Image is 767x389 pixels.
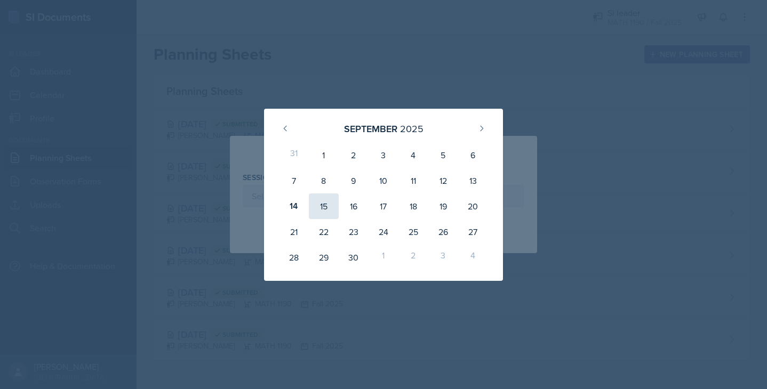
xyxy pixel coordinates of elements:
[369,245,398,270] div: 1
[428,193,458,219] div: 19
[344,121,397,136] div: September
[369,142,398,168] div: 3
[279,193,309,219] div: 14
[279,168,309,193] div: 7
[458,142,488,168] div: 6
[369,193,398,219] div: 17
[369,219,398,245] div: 24
[309,142,339,168] div: 1
[339,219,369,245] div: 23
[339,168,369,193] div: 9
[279,142,309,168] div: 31
[309,219,339,245] div: 22
[309,168,339,193] div: 8
[428,219,458,245] div: 26
[398,193,428,219] div: 18
[309,193,339,219] div: 15
[400,121,424,136] div: 2025
[458,168,488,193] div: 13
[339,193,369,219] div: 16
[279,245,309,270] div: 28
[369,168,398,193] div: 10
[428,168,458,193] div: 12
[339,245,369,270] div: 30
[428,142,458,168] div: 5
[458,193,488,219] div: 20
[398,142,428,168] div: 4
[279,219,309,245] div: 21
[309,245,339,270] div: 29
[458,245,488,270] div: 4
[458,219,488,245] div: 27
[428,245,458,270] div: 3
[398,245,428,270] div: 2
[398,168,428,193] div: 11
[398,219,428,245] div: 25
[339,142,369,168] div: 2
